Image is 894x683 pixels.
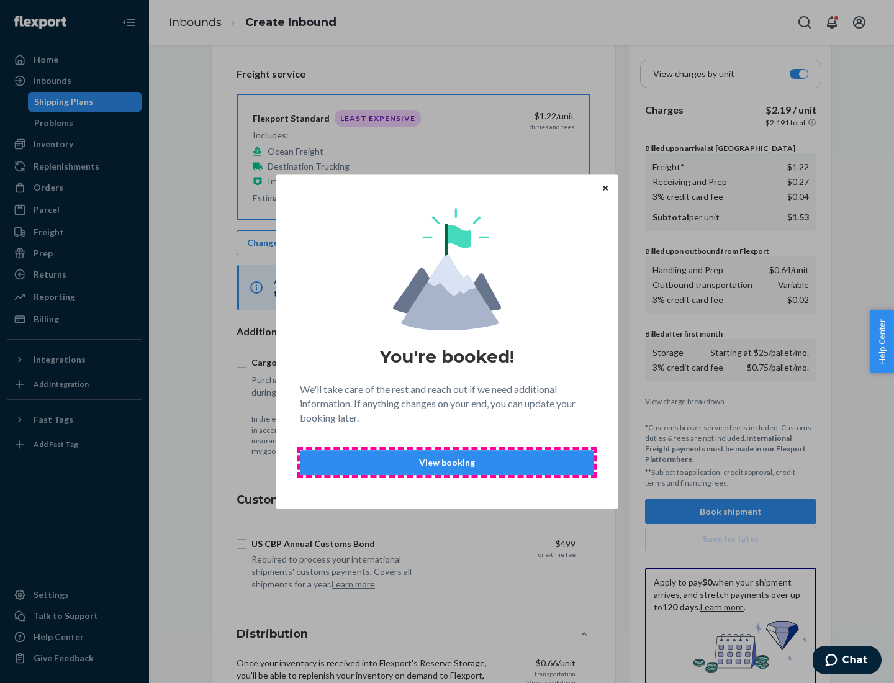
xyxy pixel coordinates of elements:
p: View booking [310,456,584,469]
img: svg+xml,%3Csvg%20viewBox%3D%220%200%20174%20197%22%20fill%3D%22none%22%20xmlns%3D%22http%3A%2F%2F... [393,208,501,330]
button: View booking [300,450,594,475]
h1: You're booked! [380,345,514,368]
button: Close [599,181,612,194]
p: We'll take care of the rest and reach out if we need additional information. If anything changes ... [300,382,594,425]
span: Chat [29,9,55,20]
